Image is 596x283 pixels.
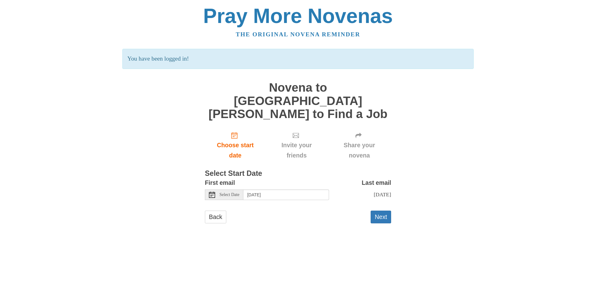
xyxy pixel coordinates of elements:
span: Share your novena [334,140,385,161]
h3: Select Start Date [205,170,391,178]
span: Choose start date [211,140,260,161]
span: Invite your friends [272,140,321,161]
label: Last email [362,178,391,188]
a: Back [205,211,226,223]
a: The original novena reminder [236,31,360,38]
div: Click "Next" to confirm your start date first. [327,127,391,164]
div: Click "Next" to confirm your start date first. [266,127,327,164]
span: Select Date [219,193,239,197]
label: First email [205,178,235,188]
button: Next [371,211,391,223]
a: Pray More Novenas [203,4,393,27]
h1: Novena to [GEOGRAPHIC_DATA][PERSON_NAME] to Find a Job [205,81,391,121]
span: [DATE] [374,191,391,198]
a: Choose start date [205,127,266,164]
p: You have been logged in! [122,49,473,69]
